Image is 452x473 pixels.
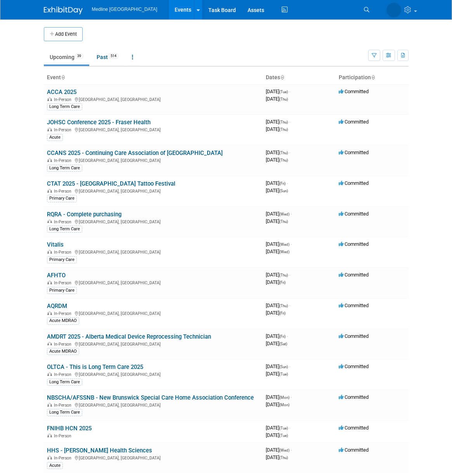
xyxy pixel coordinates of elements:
span: [DATE] [266,310,286,316]
div: [GEOGRAPHIC_DATA], [GEOGRAPHIC_DATA] [47,454,260,461]
div: [GEOGRAPHIC_DATA], [GEOGRAPHIC_DATA] [47,218,260,224]
a: OLTCA - This is Long Term Care 2025 [47,363,143,370]
span: [DATE] [266,303,290,308]
span: [DATE] [266,96,288,102]
span: - [291,211,292,217]
button: Add Event [44,27,83,41]
span: (Wed) [279,212,289,216]
span: Committed [339,272,369,278]
span: Committed [339,150,369,155]
span: Committed [339,394,369,400]
a: NBSCHA/AFSSNB - New Brunswick Special Care Home Association Conference [47,394,254,401]
span: 39 [75,53,83,59]
span: Committed [339,241,369,247]
a: RQRA - Complete purchasing [47,211,121,218]
span: Committed [339,363,369,369]
span: [DATE] [266,241,292,247]
a: AFHTO [47,272,66,279]
span: [DATE] [266,363,290,369]
span: In-Person [54,433,74,438]
span: (Tue) [279,90,288,94]
div: Long Term Care [47,409,82,416]
div: Acute MDRAO [47,317,79,324]
span: (Wed) [279,448,289,452]
a: AMDRT 2025 - Alberta Medical Device Reprocessing Technician [47,333,211,340]
div: Acute [47,134,63,141]
a: JOHSC Conference 2025 - Fraser Health [47,119,151,126]
span: - [289,272,290,278]
a: AQRDM [47,303,67,310]
span: (Mon) [279,403,289,407]
span: (Sat) [279,342,287,346]
a: Sort by Start Date [280,74,284,80]
div: [GEOGRAPHIC_DATA], [GEOGRAPHIC_DATA] [47,157,260,163]
span: [DATE] [266,157,288,163]
img: In-Person Event [47,97,52,101]
a: CTAT 2025 - [GEOGRAPHIC_DATA] Tattoo Festival [47,180,175,187]
span: (Tue) [279,372,288,376]
span: In-Person [54,456,74,461]
div: Primary Care [47,287,77,294]
span: (Sun) [279,365,288,369]
a: FNIHB HCN 2025 [47,425,92,432]
img: In-Person Event [47,456,52,459]
span: (Thu) [279,127,288,132]
span: (Thu) [279,158,288,162]
span: [DATE] [266,454,288,460]
span: Medline [GEOGRAPHIC_DATA] [92,7,158,12]
span: [DATE] [266,425,290,431]
span: [DATE] [266,447,292,453]
span: [DATE] [266,150,290,155]
span: [DATE] [266,180,288,186]
a: Past514 [91,50,125,64]
img: ExhibitDay [44,7,83,14]
span: (Thu) [279,456,288,460]
span: Committed [339,333,369,339]
span: Committed [339,119,369,125]
span: In-Person [54,219,74,224]
span: [DATE] [266,432,288,438]
img: In-Person Event [47,158,52,162]
span: [DATE] [266,402,289,407]
div: [GEOGRAPHIC_DATA], [GEOGRAPHIC_DATA] [47,249,260,255]
div: [GEOGRAPHIC_DATA], [GEOGRAPHIC_DATA] [47,402,260,408]
span: (Thu) [279,120,288,124]
span: (Tue) [279,426,288,430]
span: (Fri) [279,311,286,315]
div: Long Term Care [47,379,82,386]
span: - [289,363,290,369]
span: (Tue) [279,433,288,438]
span: [DATE] [266,333,288,339]
div: [GEOGRAPHIC_DATA], [GEOGRAPHIC_DATA] [47,310,260,316]
span: - [289,150,290,155]
span: (Fri) [279,334,286,339]
span: [DATE] [266,394,292,400]
span: In-Person [54,342,74,347]
img: In-Person Event [47,219,52,223]
div: [GEOGRAPHIC_DATA], [GEOGRAPHIC_DATA] [47,371,260,377]
span: (Fri) [279,181,286,186]
span: [DATE] [266,272,290,278]
span: Committed [339,425,369,431]
span: - [289,303,290,308]
span: [DATE] [266,211,292,217]
span: Committed [339,180,369,186]
img: In-Person Event [47,250,52,254]
div: [GEOGRAPHIC_DATA], [GEOGRAPHIC_DATA] [47,188,260,194]
img: In-Person Event [47,189,52,193]
span: - [289,119,290,125]
span: - [291,394,292,400]
img: In-Person Event [47,372,52,376]
a: Upcoming39 [44,50,89,64]
span: (Thu) [279,273,288,277]
span: In-Person [54,250,74,255]
span: In-Person [54,97,74,102]
span: In-Person [54,372,74,377]
span: In-Person [54,158,74,163]
th: Participation [336,71,409,84]
a: ACCA 2025 [47,89,76,96]
th: Event [44,71,263,84]
span: [DATE] [266,371,288,377]
span: [DATE] [266,279,286,285]
div: [GEOGRAPHIC_DATA], [GEOGRAPHIC_DATA] [47,126,260,132]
